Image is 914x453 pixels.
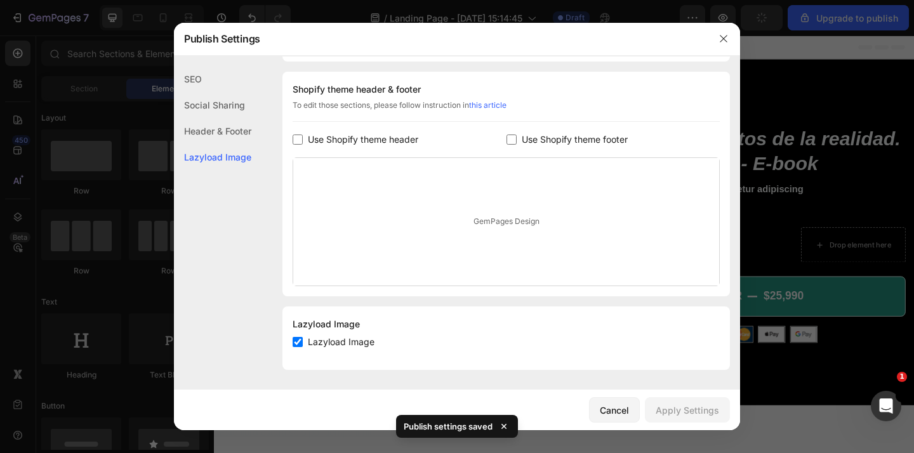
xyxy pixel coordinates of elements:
p: Best Seller [411,79,453,90]
p: *Este libro estara solo por tiempo limitado* [1,424,760,442]
div: $25,990 [597,275,643,293]
div: Header & Footer [174,118,251,144]
div: comprar [512,276,574,292]
div: Apply Settings [656,404,719,417]
p: Lorem ipsum dolor sit amet, consectetur adipiscing [392,161,751,174]
iframe: Intercom live chat [871,391,901,421]
img: gempages_585300844094685842-57548a41-5311-43dc-a548-c3ba58140afd.svg [627,317,656,333]
div: Lazyload Image [174,144,251,170]
button: Carousel Back Arrow [32,87,47,102]
button: comprar&nbsp; [390,262,752,306]
span: Use Shopify theme footer [522,132,628,147]
span: 1 [897,372,907,382]
a: this article [469,100,507,110]
button: Carousel Next Arrow [32,346,47,362]
div: Cancel [600,404,629,417]
span: Lazyload Image [308,334,374,350]
div: Lazyload Image [293,317,720,332]
img: gempages_585300844094685842-286e29b4-f6bc-437b-bf04-41260d6a1017.svg [487,317,516,333]
div: SEO [174,66,251,92]
button: Cancel [589,397,640,423]
div: To edit those sections, please follow instruction in [293,100,720,122]
img: gempages_585300844094685842-164f7385-0c84-479b-976f-07528dae387b.svg [522,317,551,333]
div: GemPages Design [293,158,719,286]
button: Apply Settings [645,397,730,423]
img: gempages_585300844094685842-28863680-3df3-45d9-b73c-7c1a3d7dcdad.svg [592,317,621,333]
h1: Los secretos ocultos de la realidad. [PERSON_NAME] - E-book [390,98,752,155]
p: Publish settings saved [404,420,493,433]
div: $25,990 [390,209,504,230]
span: Use Shopify theme header [308,132,418,147]
div: Social Sharing [174,92,251,118]
div: $43,990 [514,209,628,230]
div: Publish Settings [174,22,707,55]
div: Shopify theme header & footer [293,82,720,97]
p: + 4.500 Descargas este 2025! [453,182,563,193]
img: gempages_585300844094685842-ec2be346-f396-45ee-b211-d7730026666c.svg [557,317,586,333]
div: Drop element here [669,223,736,233]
